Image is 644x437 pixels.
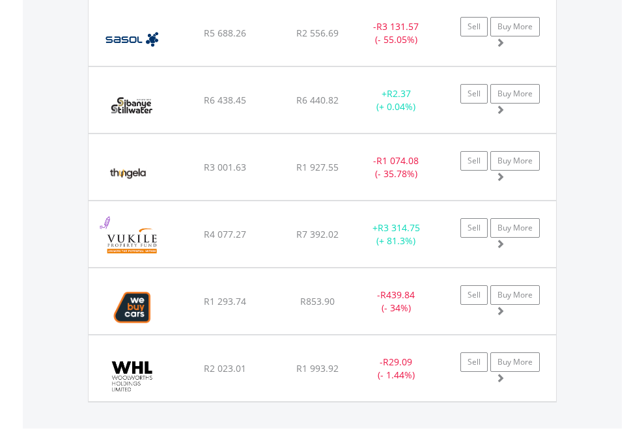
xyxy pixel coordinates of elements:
[95,16,169,63] img: EQU.ZA.SOL.png
[296,161,339,173] span: R1 927.55
[490,352,540,372] a: Buy More
[204,228,246,240] span: R4 077.27
[460,218,488,238] a: Sell
[383,356,412,368] span: R29.09
[296,94,339,106] span: R6 440.82
[356,20,437,46] div: - (- 55.05%)
[204,27,246,39] span: R5 688.26
[380,289,415,301] span: R439.84
[460,352,488,372] a: Sell
[95,83,169,130] img: EQU.ZA.SSW.png
[300,295,335,307] span: R853.90
[356,356,437,382] div: - (- 1.44%)
[356,154,437,180] div: - (- 35.78%)
[95,285,170,331] img: EQU.ZA.WBC.png
[296,228,339,240] span: R7 392.02
[490,151,540,171] a: Buy More
[204,295,246,307] span: R1 293.74
[95,218,169,264] img: EQU.ZA.VKE.png
[296,27,339,39] span: R2 556.69
[387,87,411,100] span: R2.37
[204,94,246,106] span: R6 438.45
[460,17,488,36] a: Sell
[356,289,437,315] div: - (- 34%)
[490,84,540,104] a: Buy More
[95,150,161,197] img: EQU.ZA.TGA.png
[296,362,339,374] span: R1 993.92
[376,154,419,167] span: R1 074.08
[460,84,488,104] a: Sell
[460,151,488,171] a: Sell
[490,17,540,36] a: Buy More
[204,161,246,173] span: R3 001.63
[376,20,419,33] span: R3 131.57
[95,352,169,398] img: EQU.ZA.WHL.png
[356,221,437,247] div: + (+ 81.3%)
[378,221,420,234] span: R3 314.75
[460,285,488,305] a: Sell
[490,285,540,305] a: Buy More
[356,87,437,113] div: + (+ 0.04%)
[490,218,540,238] a: Buy More
[204,362,246,374] span: R2 023.01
